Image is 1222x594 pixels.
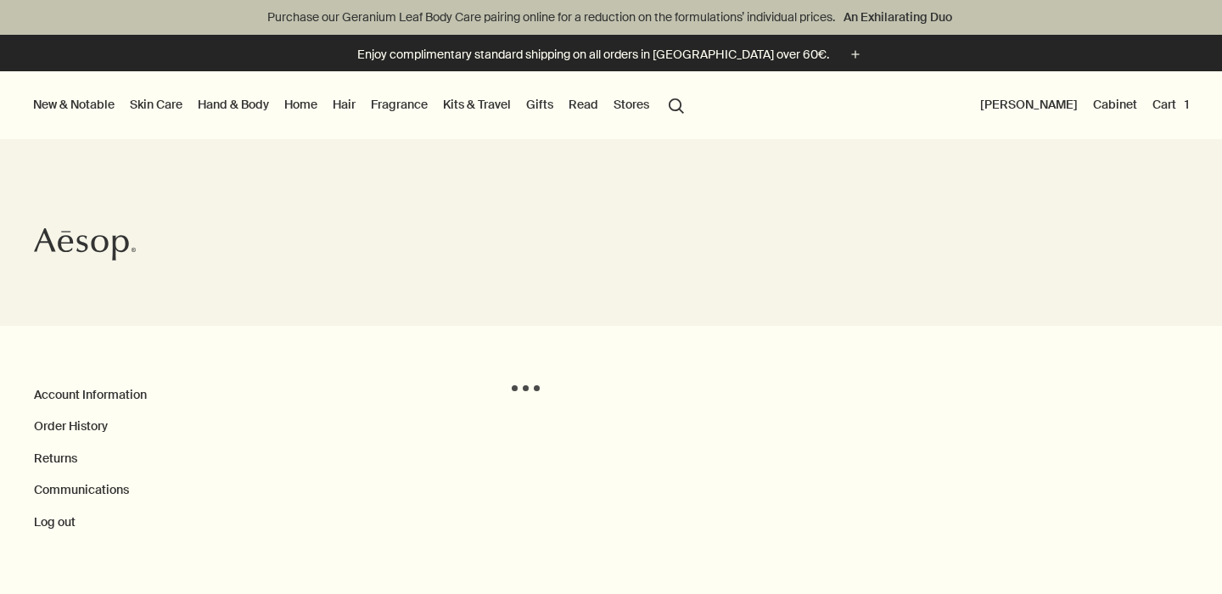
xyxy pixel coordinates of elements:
[30,93,118,115] button: New & Notable
[34,451,77,466] a: Returns
[329,93,359,115] a: Hair
[1149,93,1192,115] button: Cart1
[34,514,76,531] button: Log out
[34,418,108,434] a: Order History
[840,8,956,26] a: An Exhilarating Duo
[30,71,692,139] nav: primary
[357,46,829,64] p: Enjoy complimentary standard shipping on all orders in [GEOGRAPHIC_DATA] over 60€.
[194,93,272,115] a: Hand & Body
[661,88,692,120] button: Open search
[565,93,602,115] a: Read
[34,482,129,497] a: Communications
[440,93,514,115] a: Kits & Travel
[367,93,431,115] a: Fragrance
[1090,93,1141,115] a: Cabinet
[977,71,1192,139] nav: supplementary
[610,93,653,115] button: Stores
[17,8,1205,26] p: Purchase our Geranium Leaf Body Care pairing online for a reduction on the formulations’ individu...
[126,93,186,115] a: Skin Care
[523,93,557,115] a: Gifts
[281,93,321,115] a: Home
[30,223,140,270] a: Aesop
[34,385,509,531] nav: My Account Page Menu Navigation
[357,45,865,64] button: Enjoy complimentary standard shipping on all orders in [GEOGRAPHIC_DATA] over 60€.
[34,387,147,402] a: Account Information
[34,227,136,261] svg: Aesop
[977,93,1081,115] button: [PERSON_NAME]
